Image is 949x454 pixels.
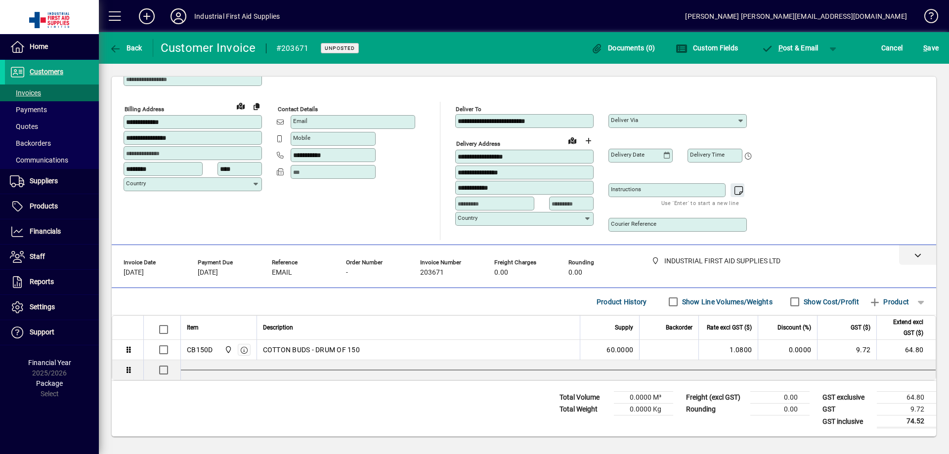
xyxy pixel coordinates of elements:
span: [DATE] [124,269,144,277]
span: Quotes [10,123,38,130]
div: CB150D [187,345,213,355]
td: GST [818,404,877,415]
button: Cancel [879,39,906,57]
span: Product [869,294,909,310]
mat-label: Deliver To [456,106,481,113]
a: Quotes [5,118,99,135]
span: Backorder [666,322,692,333]
span: Extend excl GST ($) [883,317,923,338]
span: Home [30,42,48,50]
span: ost & Email [761,44,819,52]
span: ave [923,40,939,56]
button: Custom Fields [673,39,740,57]
button: Product History [593,293,651,311]
td: 0.00 [750,392,810,404]
div: Industrial First Aid Supplies [194,8,280,24]
button: Add [131,7,163,25]
span: Settings [30,303,55,311]
a: Backorders [5,135,99,152]
a: Products [5,194,99,219]
td: 74.52 [877,415,936,428]
span: Staff [30,252,45,260]
mat-label: Email [293,118,307,124]
span: Package [36,379,63,387]
label: Show Line Volumes/Weights [680,297,773,307]
a: Settings [5,295,99,320]
div: Customer Invoice [161,40,256,56]
button: Back [107,39,145,57]
span: 0.00 [494,269,508,277]
a: View on map [564,132,580,148]
span: Discount (%) [777,322,811,333]
span: Payments [10,106,47,114]
a: Suppliers [5,169,99,194]
span: Item [187,322,199,333]
td: 0.0000 M³ [614,392,673,404]
label: Show Cost/Profit [802,297,859,307]
button: Save [921,39,941,57]
mat-label: Delivery date [611,151,645,158]
td: Total Volume [555,392,614,404]
td: Rounding [681,404,750,415]
td: Freight (excl GST) [681,392,750,404]
span: Communications [10,156,68,164]
mat-label: Country [126,180,146,187]
button: Post & Email [756,39,823,57]
div: 1.0800 [705,345,752,355]
div: #203671 [276,41,309,56]
span: P [778,44,783,52]
span: 203671 [420,269,444,277]
span: Financials [30,227,61,235]
span: Backorders [10,139,51,147]
span: Documents (0) [591,44,655,52]
span: Products [30,202,58,210]
a: Support [5,320,99,345]
td: GST exclusive [818,392,877,404]
span: Support [30,328,54,336]
span: GST ($) [851,322,870,333]
button: Documents (0) [589,39,658,57]
td: 64.80 [876,340,936,360]
app-page-header-button: Back [99,39,153,57]
mat-label: Mobile [293,134,310,141]
a: Payments [5,101,99,118]
a: Knowledge Base [917,2,937,34]
span: 60.0000 [606,345,633,355]
span: 0.00 [568,269,582,277]
td: 0.00 [750,404,810,415]
a: Staff [5,245,99,269]
span: Description [263,322,293,333]
button: Copy to Delivery address [249,98,264,114]
span: S [923,44,927,52]
button: Profile [163,7,194,25]
span: Customers [30,68,63,76]
mat-hint: Use 'Enter' to start a new line [661,197,739,208]
td: 64.80 [877,392,936,404]
a: Communications [5,152,99,168]
mat-label: Deliver via [611,117,638,124]
a: Financials [5,219,99,244]
span: Custom Fields [676,44,738,52]
span: INDUSTRIAL FIRST AID SUPPLIES LTD [222,344,233,355]
td: GST inclusive [818,415,877,428]
td: 0.0000 [758,340,817,360]
mat-label: Courier Reference [611,220,656,227]
mat-label: Country [458,214,477,221]
span: Invoices [10,89,41,97]
span: Suppliers [30,177,58,185]
span: Product History [597,294,647,310]
a: Invoices [5,84,99,101]
span: Unposted [325,45,355,51]
button: Choose address [580,133,596,149]
td: 0.0000 Kg [614,404,673,415]
span: Financial Year [28,359,71,367]
span: Cancel [881,40,903,56]
a: View on map [233,98,249,114]
span: COTTON BUDS - DRUM OF 150 [263,345,360,355]
button: Product [864,293,914,311]
span: Supply [615,322,633,333]
a: Home [5,35,99,59]
a: Reports [5,270,99,294]
span: [DATE] [198,269,218,277]
span: EMAIL [272,269,292,277]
